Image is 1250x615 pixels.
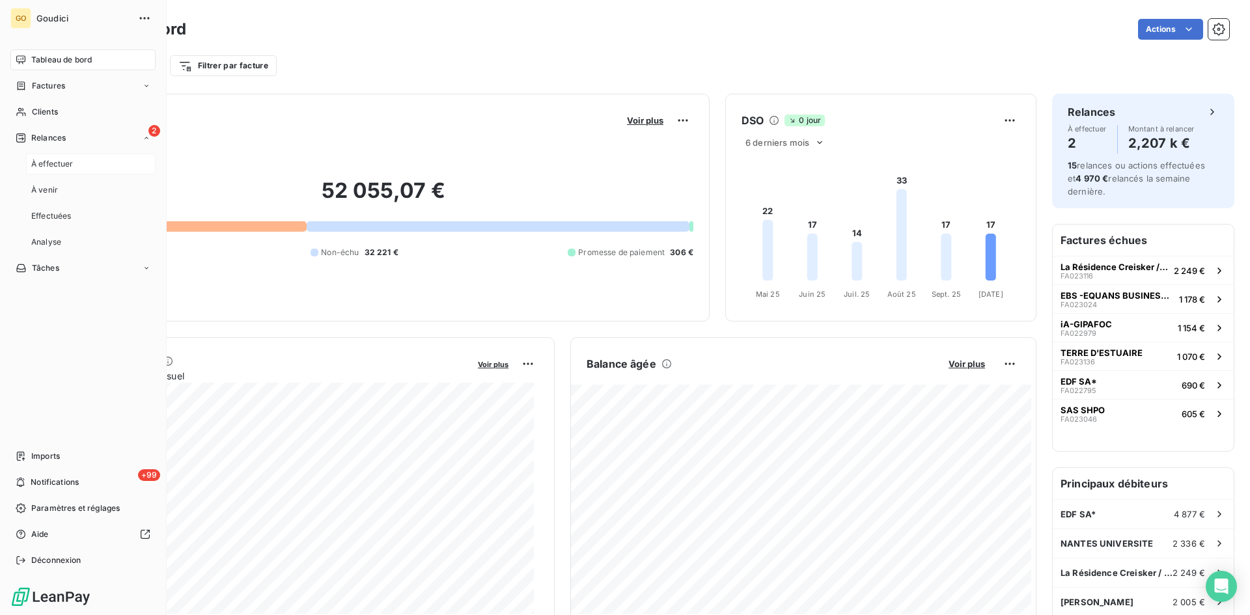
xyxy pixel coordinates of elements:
span: Goudici [36,13,130,23]
span: 6 derniers mois [745,137,809,148]
span: Déconnexion [31,554,81,566]
span: 2 249 € [1174,266,1205,276]
span: FA023136 [1061,358,1095,366]
span: À venir [31,184,58,196]
span: +99 [138,469,160,481]
button: Voir plus [474,358,512,370]
span: À effectuer [31,158,74,170]
a: Aide [10,524,156,545]
h6: Relances [1068,104,1115,120]
button: Filtrer par facture [170,55,277,76]
button: TERRE D'ESTUAIREFA0231361 070 € [1053,342,1234,370]
span: 2 336 € [1173,538,1205,549]
span: Imports [31,450,60,462]
span: relances ou actions effectuées et relancés la semaine dernière. [1068,160,1205,197]
span: 1 070 € [1177,351,1205,362]
span: Clients [32,106,58,118]
span: Voir plus [627,115,663,126]
span: 32 221 € [365,247,398,258]
span: La Résidence Creisker / CRT Loire Littoral [1061,567,1173,578]
span: Notifications [31,476,79,488]
span: Chiffre d'affaires mensuel [74,369,469,383]
span: NANTES UNIVERSITE [1061,538,1154,549]
span: FA023046 [1061,415,1097,423]
h2: 52 055,07 € [74,178,693,217]
span: Tableau de bord [31,54,92,66]
h6: Principaux débiteurs [1053,468,1234,499]
span: 2 [148,125,160,137]
span: La Résidence Creisker / CRT Loire Littoral [1061,262,1169,272]
h6: Factures échues [1053,225,1234,256]
span: EDF SA* [1061,509,1096,519]
div: GO [10,8,31,29]
span: 690 € [1182,380,1205,390]
button: Actions [1138,19,1203,40]
span: Aide [31,528,49,540]
button: EDF SA*FA022795690 € [1053,370,1234,399]
span: Non-échu [321,247,359,258]
span: FA022795 [1061,387,1096,394]
tspan: Mai 25 [756,290,780,299]
span: 605 € [1182,409,1205,419]
h6: DSO [742,113,764,128]
span: Effectuées [31,210,72,222]
tspan: Sept. 25 [932,290,961,299]
span: EDF SA* [1061,376,1097,387]
h6: Balance âgée [587,356,656,372]
span: SAS SHPO [1061,405,1105,415]
span: Relances [31,132,66,144]
span: Montant à relancer [1128,125,1195,133]
tspan: [DATE] [979,290,1003,299]
div: Open Intercom Messenger [1206,571,1237,602]
span: 306 € [670,247,693,258]
span: Voir plus [478,360,508,369]
button: iA-GIPAFOCFA0229791 154 € [1053,313,1234,342]
span: 0 jour [785,115,825,126]
span: 15 [1068,160,1077,171]
span: iA-GIPAFOC [1061,319,1112,329]
span: FA023116 [1061,272,1093,280]
span: [PERSON_NAME] [1061,597,1133,607]
button: SAS SHPOFA023046605 € [1053,399,1234,428]
tspan: Août 25 [887,290,916,299]
span: 2 249 € [1173,567,1205,578]
h4: 2,207 k € [1128,133,1195,154]
span: Promesse de paiement [578,247,665,258]
span: À effectuer [1068,125,1107,133]
span: 1 178 € [1179,294,1205,305]
button: La Résidence Creisker / CRT Loire LittoralFA0231162 249 € [1053,256,1234,284]
button: Voir plus [945,358,989,370]
span: EBS -EQUANS BUSINESS SUPPORT [1061,290,1174,301]
span: 4 970 € [1076,173,1108,184]
img: Logo LeanPay [10,586,91,607]
span: FA022979 [1061,329,1096,337]
span: 4 877 € [1174,509,1205,519]
span: 1 154 € [1178,323,1205,333]
button: Voir plus [623,115,667,126]
span: Analyse [31,236,61,248]
button: EBS -EQUANS BUSINESS SUPPORTFA0230241 178 € [1053,284,1234,313]
span: Voir plus [949,359,985,369]
span: 2 005 € [1173,597,1205,607]
tspan: Juin 25 [799,290,826,299]
span: TERRE D'ESTUAIRE [1061,348,1143,358]
span: Paramètres et réglages [31,502,120,514]
span: Factures [32,80,65,92]
span: FA023024 [1061,301,1097,308]
tspan: Juil. 25 [844,290,870,299]
span: Tâches [32,262,59,274]
h4: 2 [1068,133,1107,154]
